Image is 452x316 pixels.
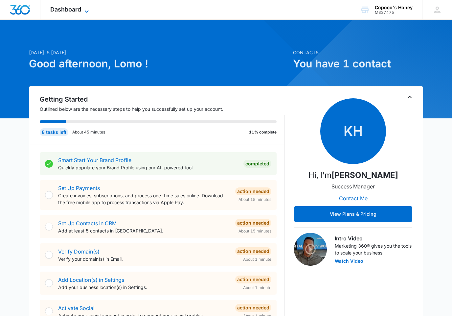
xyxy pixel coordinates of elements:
a: Activate Social [58,305,95,311]
p: Marketing 360® gives you the tools to scale your business. [335,242,412,256]
p: Verify your domain(s) in Email. [58,255,230,262]
p: Hi, I'm [308,169,398,181]
a: Set Up Payments [58,185,100,191]
a: Smart Start Your Brand Profile [58,157,131,163]
button: Toggle Collapse [406,93,414,101]
button: View Plans & Pricing [294,206,412,222]
p: Add at least 5 contacts in [GEOGRAPHIC_DATA]. [58,227,230,234]
p: Success Manager [331,182,375,190]
div: Action Needed [235,187,271,195]
div: Completed [243,160,271,168]
p: Quickly populate your Brand Profile using our AI-powered tool. [58,164,238,171]
div: Action Needed [235,247,271,255]
span: About 1 minute [243,285,271,291]
h1: Good afternoon, Lomo ! [29,56,289,72]
div: Action Needed [235,276,271,283]
span: About 1 minute [243,256,271,262]
span: KH [320,98,386,164]
p: Add your business location(s) in Settings. [58,284,230,291]
a: Verify Domain(s) [58,248,100,255]
p: Create invoices, subscriptions, and process one-time sales online. Download the free mobile app t... [58,192,230,206]
img: Intro Video [294,233,327,266]
div: Action Needed [235,219,271,227]
span: About 15 minutes [238,197,271,203]
a: Add Location(s) in Settings [58,277,124,283]
span: About 15 minutes [238,228,271,234]
a: Set Up Contacts in CRM [58,220,117,227]
div: account id [375,10,413,15]
p: 11% complete [249,129,277,135]
button: Contact Me [332,190,374,206]
strong: [PERSON_NAME] [331,170,398,180]
p: [DATE] is [DATE] [29,49,289,56]
h1: You have 1 contact [293,56,423,72]
div: 8 tasks left [40,128,68,136]
p: Outlined below are the necessary steps to help you successfully set up your account. [40,106,285,112]
div: account name [375,5,413,10]
p: About 45 minutes [72,129,105,135]
h2: Getting Started [40,94,285,104]
button: Watch Video [335,259,363,263]
h3: Intro Video [335,234,412,242]
span: Dashboard [50,6,81,13]
div: Action Needed [235,304,271,312]
p: Contacts [293,49,423,56]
